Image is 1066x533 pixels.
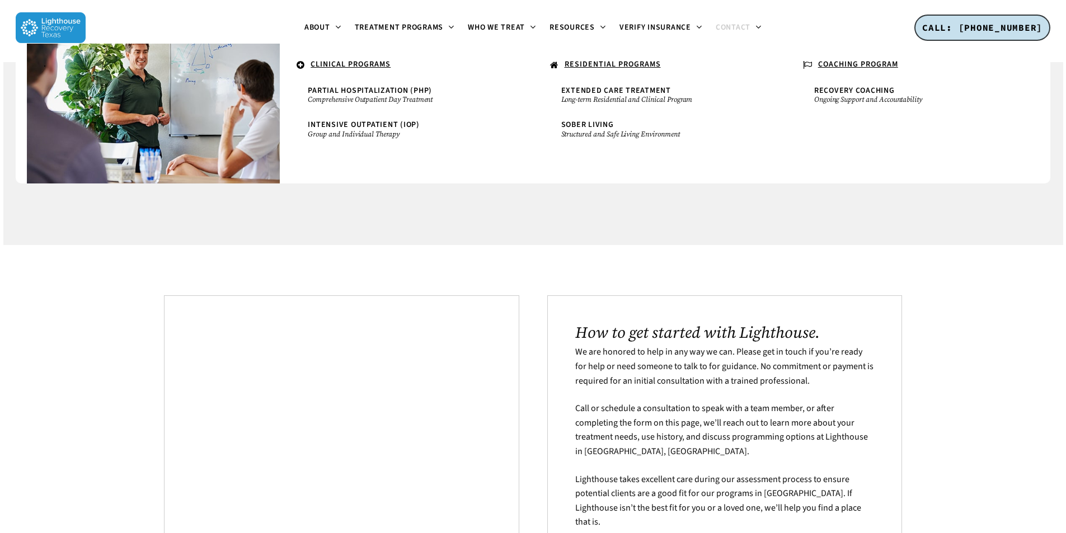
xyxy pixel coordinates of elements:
[575,323,874,341] h2: How to get started with Lighthouse.
[550,22,595,33] span: Resources
[298,23,348,32] a: About
[709,23,768,32] a: Contact
[716,22,750,33] span: Contact
[575,402,874,472] p: Call or schedule a consultation to speak with a team member, or after completing the form on this...
[311,59,391,70] u: CLINICAL PROGRAMS
[38,55,269,74] a: .
[922,22,1042,33] span: CALL: [PHONE_NUMBER]
[544,55,775,76] a: RESIDENTIAL PROGRAMS
[575,346,874,386] span: We are honored to help in any way we can. Please get in touch if you’re ready for help or need so...
[575,473,861,529] span: Lighthouse takes excellent care during our assessment process to ensure potential clients are a g...
[797,55,1028,76] a: COACHING PROGRAM
[468,22,525,33] span: Who We Treat
[461,23,543,32] a: Who We Treat
[291,55,522,76] a: CLINICAL PROGRAMS
[543,23,613,32] a: Resources
[914,15,1050,41] a: CALL: [PHONE_NUMBER]
[16,12,86,43] img: Lighthouse Recovery Texas
[304,22,330,33] span: About
[44,59,46,70] span: .
[348,23,462,32] a: Treatment Programs
[613,23,709,32] a: Verify Insurance
[355,22,444,33] span: Treatment Programs
[619,22,691,33] span: Verify Insurance
[565,59,661,70] u: RESIDENTIAL PROGRAMS
[818,59,898,70] u: COACHING PROGRAM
